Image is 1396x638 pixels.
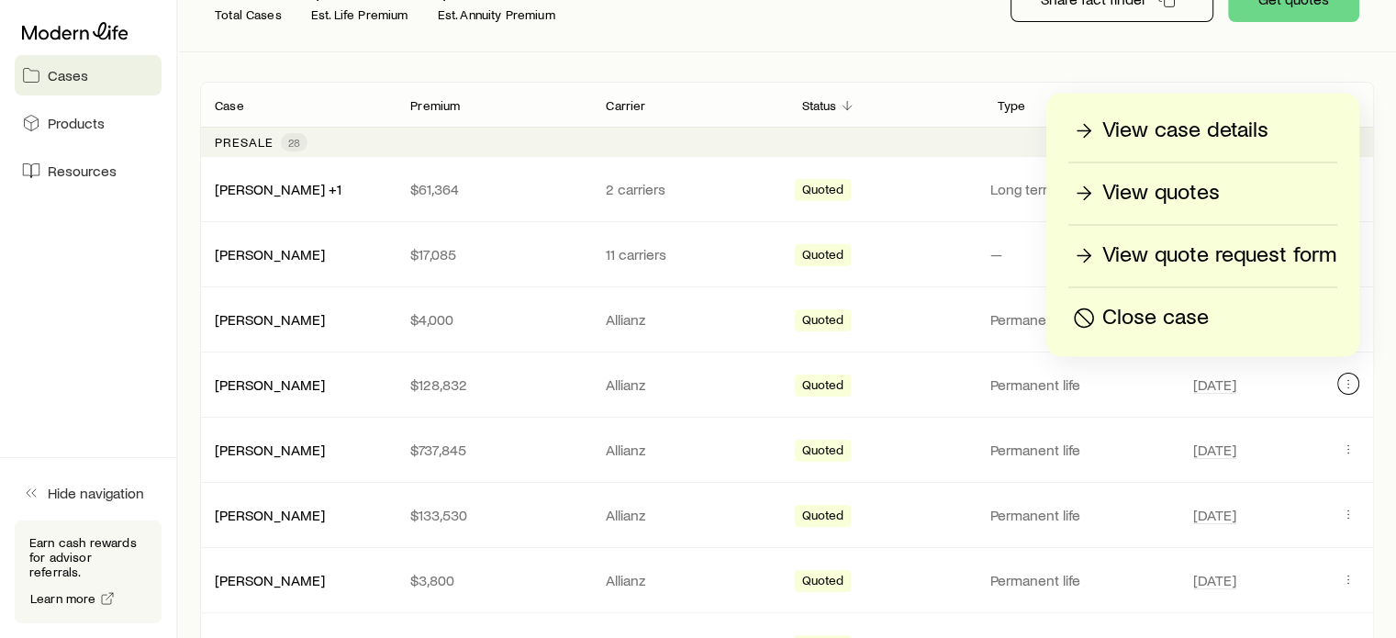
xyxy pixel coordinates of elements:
[1102,116,1268,145] p: View case details
[48,484,144,502] span: Hide navigation
[606,571,772,589] p: Allianz
[802,182,844,201] span: Quoted
[802,247,844,266] span: Quoted
[410,98,460,113] p: Premium
[1193,441,1236,459] span: [DATE]
[990,245,1171,263] p: —
[410,180,576,198] p: $61,364
[15,103,162,143] a: Products
[15,151,162,191] a: Resources
[438,7,555,22] p: Est. Annuity Premium
[215,245,325,263] a: [PERSON_NAME]
[15,520,162,623] div: Earn cash rewards for advisor referrals.Learn more
[288,135,300,150] span: 28
[802,573,844,592] span: Quoted
[1102,178,1220,207] p: View quotes
[802,98,837,113] p: Status
[215,506,325,525] div: [PERSON_NAME]
[48,162,117,180] span: Resources
[802,312,844,331] span: Quoted
[30,592,96,605] span: Learn more
[215,180,341,199] div: [PERSON_NAME] +1
[802,442,844,462] span: Quoted
[15,473,162,513] button: Hide navigation
[15,55,162,95] a: Cases
[606,180,772,198] p: 2 carriers
[1193,506,1236,524] span: [DATE]
[215,310,325,328] a: [PERSON_NAME]
[990,310,1171,329] p: Permanent life
[1102,303,1209,332] p: Close case
[1068,115,1337,147] a: View case details
[410,571,576,589] p: $3,800
[410,506,576,524] p: $133,530
[1068,177,1337,209] a: View quotes
[606,98,645,113] p: Carrier
[1193,571,1236,589] span: [DATE]
[990,571,1171,589] p: Permanent life
[410,245,576,263] p: $17,085
[410,441,576,459] p: $737,845
[802,377,844,397] span: Quoted
[215,375,325,395] div: [PERSON_NAME]
[802,508,844,527] span: Quoted
[990,180,1171,198] p: Long term care (linked benefit)
[990,375,1171,394] p: Permanent life
[410,310,576,329] p: $4,000
[990,441,1171,459] p: Permanent life
[990,506,1171,524] p: Permanent life
[1068,240,1337,272] a: View quote request form
[215,571,325,590] div: [PERSON_NAME]
[48,66,88,84] span: Cases
[606,506,772,524] p: Allianz
[1068,302,1337,334] button: Close case
[1193,375,1236,394] span: [DATE]
[606,245,772,263] p: 11 carriers
[606,310,772,329] p: Allianz
[606,441,772,459] p: Allianz
[215,7,282,22] p: Total Cases
[215,571,325,588] a: [PERSON_NAME]
[215,375,325,393] a: [PERSON_NAME]
[311,7,408,22] p: Est. Life Premium
[215,310,325,330] div: [PERSON_NAME]
[215,441,325,460] div: [PERSON_NAME]
[410,375,576,394] p: $128,832
[48,114,105,132] span: Products
[215,135,274,150] p: Presale
[998,98,1026,113] p: Type
[215,441,325,458] a: [PERSON_NAME]
[606,375,772,394] p: Allianz
[215,98,244,113] p: Case
[1102,241,1336,270] p: View quote request form
[215,506,325,523] a: [PERSON_NAME]
[215,180,341,197] a: [PERSON_NAME] +1
[215,245,325,264] div: [PERSON_NAME]
[29,535,147,579] p: Earn cash rewards for advisor referrals.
